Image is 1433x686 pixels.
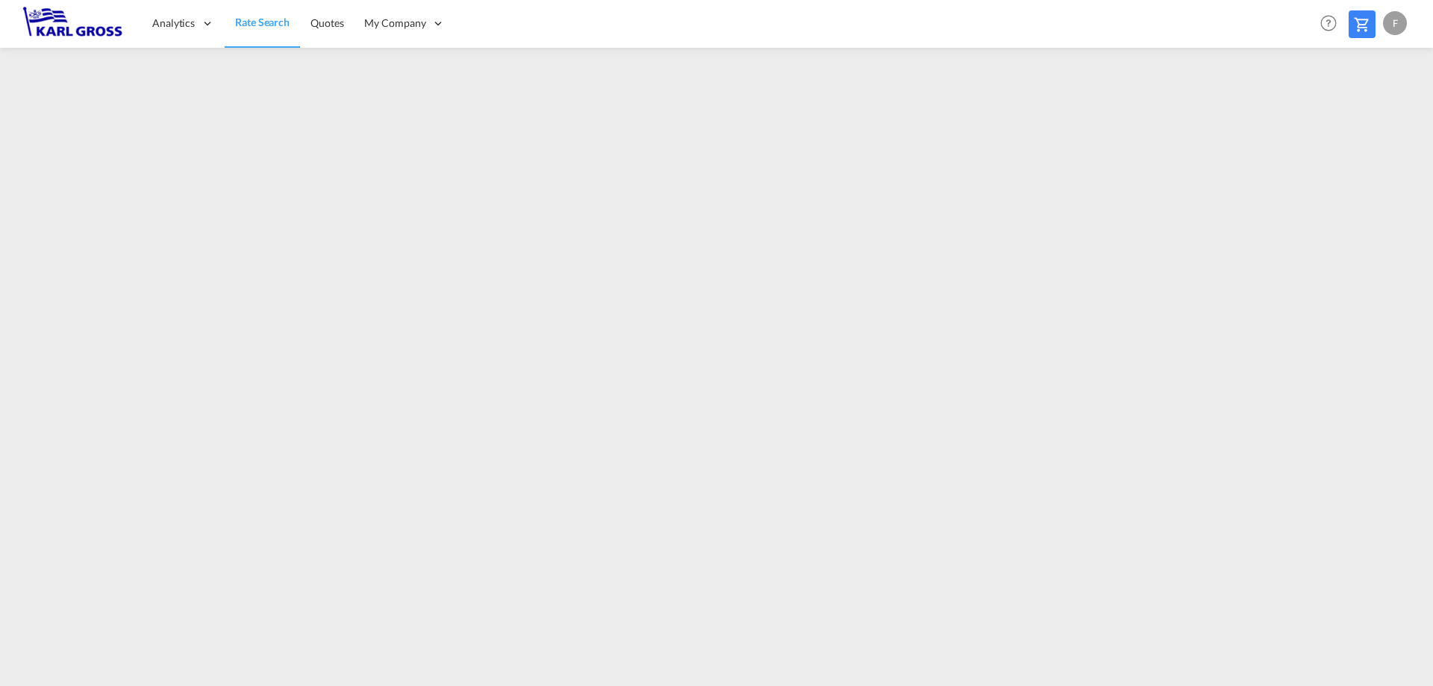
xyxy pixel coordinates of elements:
[1316,10,1349,37] div: Help
[1383,11,1407,35] div: F
[22,7,123,40] img: 3269c73066d711f095e541db4db89301.png
[310,16,343,29] span: Quotes
[1316,10,1341,36] span: Help
[152,16,195,31] span: Analytics
[235,16,290,28] span: Rate Search
[364,16,425,31] span: My Company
